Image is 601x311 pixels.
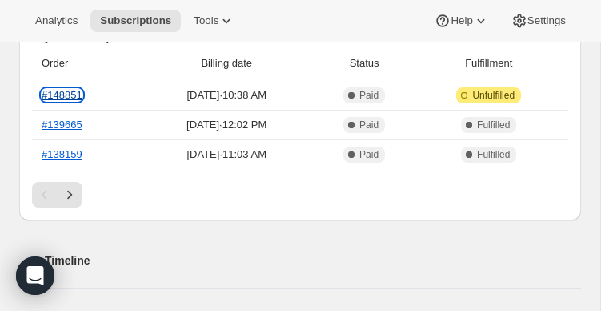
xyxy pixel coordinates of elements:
nav: Pagination [32,182,568,208]
span: Status [319,55,410,71]
span: Paid [359,148,379,161]
span: Tools [194,14,218,27]
span: Unfulfilled [472,89,515,102]
button: Subscriptions [90,10,181,32]
th: Order [32,46,139,81]
a: #148851 [42,89,82,101]
span: Fulfilled [477,119,510,131]
button: Tools [184,10,244,32]
button: Next [57,182,82,208]
span: Paid [359,119,379,131]
span: Fulfilled [477,148,510,161]
span: Help [451,14,472,27]
span: [DATE] · 12:02 PM [144,117,310,133]
span: Analytics [35,14,78,27]
span: Fulfillment [419,55,559,71]
a: #139665 [42,119,82,131]
span: Subscriptions [100,14,171,27]
button: Settings [502,10,575,32]
div: Open Intercom Messenger [16,256,54,295]
span: [DATE] · 10:38 AM [144,87,310,103]
span: Paid [359,89,379,102]
span: Billing date [144,55,310,71]
span: [DATE] · 11:03 AM [144,147,310,163]
button: Help [425,10,498,32]
a: #138159 [42,148,82,160]
span: Settings [527,14,566,27]
button: Analytics [26,10,87,32]
h2: Timeline [45,252,581,269]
